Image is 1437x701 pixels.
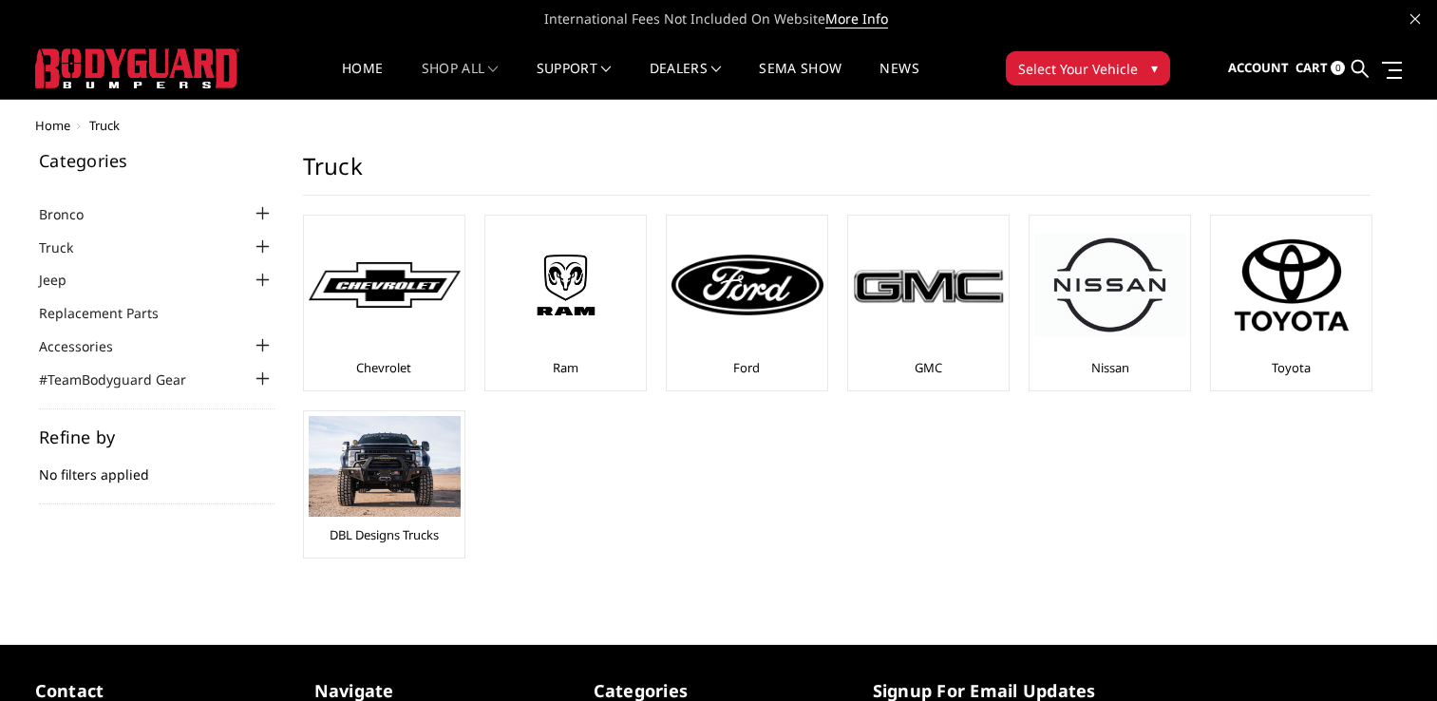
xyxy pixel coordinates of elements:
a: News [879,62,918,99]
a: Ford [733,359,760,376]
img: BODYGUARD BUMPERS [35,48,239,88]
span: Cart [1295,59,1328,76]
a: More Info [825,9,888,28]
a: Replacement Parts [39,303,182,323]
div: No filters applied [39,428,274,504]
a: Support [537,62,612,99]
a: Bronco [39,204,107,224]
span: 0 [1331,61,1345,75]
span: ▾ [1151,58,1158,78]
a: Truck [39,237,97,257]
a: Nissan [1091,359,1129,376]
h5: Refine by [39,428,274,445]
a: DBL Designs Trucks [330,526,439,543]
a: Accessories [39,336,137,356]
a: Jeep [39,270,90,290]
a: shop all [422,62,499,99]
button: Select Your Vehicle [1006,51,1170,85]
a: Cart 0 [1295,43,1345,94]
a: Chevrolet [356,359,411,376]
a: Dealers [650,62,722,99]
a: Home [35,117,70,134]
h5: Categories [39,152,274,169]
span: Account [1228,59,1289,76]
a: #TeamBodyguard Gear [39,369,210,389]
a: Account [1228,43,1289,94]
span: Select Your Vehicle [1018,59,1138,79]
a: Toyota [1272,359,1311,376]
h1: Truck [303,152,1371,196]
span: Truck [89,117,120,134]
a: GMC [915,359,942,376]
a: SEMA Show [759,62,841,99]
a: Ram [553,359,578,376]
a: Home [342,62,383,99]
